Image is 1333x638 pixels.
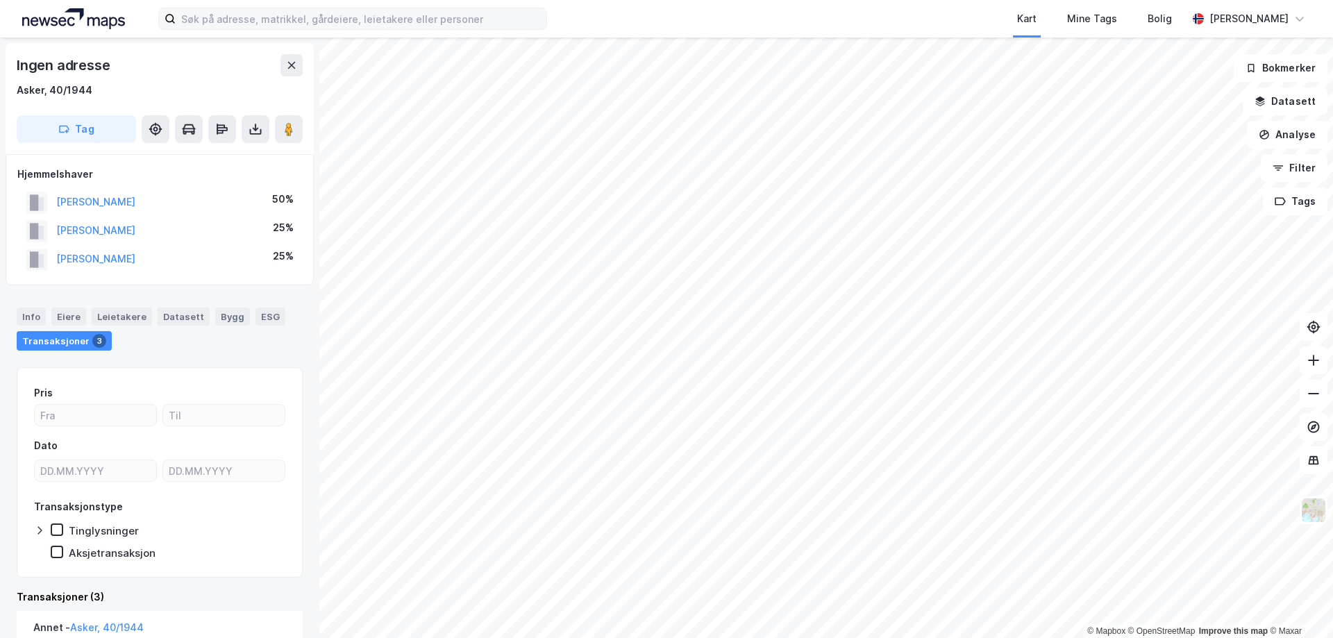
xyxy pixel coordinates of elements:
a: Improve this map [1199,626,1268,636]
div: Transaksjonstype [34,498,123,515]
div: Transaksjoner [17,331,112,351]
div: Transaksjoner (3) [17,589,303,605]
button: Datasett [1243,87,1327,115]
div: 3 [92,334,106,348]
div: 25% [273,219,294,236]
button: Filter [1261,154,1327,182]
div: Dato [34,437,58,454]
div: Tinglysninger [69,524,139,537]
div: Kontrollprogram for chat [1264,571,1333,638]
img: Z [1300,497,1327,523]
a: Asker, 40/1944 [70,621,144,633]
input: Søk på adresse, matrikkel, gårdeiere, leietakere eller personer [176,8,546,29]
button: Tags [1263,187,1327,215]
div: Kart [1017,10,1037,27]
div: Hjemmelshaver [17,166,302,183]
div: Mine Tags [1067,10,1117,27]
input: Fra [35,405,156,426]
button: Bokmerker [1234,54,1327,82]
div: ESG [255,308,285,326]
div: 25% [273,248,294,265]
div: Info [17,308,46,326]
div: Ingen adresse [17,54,112,76]
a: OpenStreetMap [1128,626,1196,636]
div: [PERSON_NAME] [1209,10,1289,27]
input: DD.MM.YYYY [163,460,285,481]
div: Bygg [215,308,250,326]
div: Eiere [51,308,86,326]
div: Leietakere [92,308,152,326]
div: Asker, 40/1944 [17,82,92,99]
input: DD.MM.YYYY [35,460,156,481]
button: Analyse [1247,121,1327,149]
div: Aksjetransaksjon [69,546,156,560]
a: Mapbox [1087,626,1125,636]
input: Til [163,405,285,426]
div: Datasett [158,308,210,326]
div: Pris [34,385,53,401]
img: logo.a4113a55bc3d86da70a041830d287a7e.svg [22,8,125,29]
button: Tag [17,115,136,143]
div: 50% [272,191,294,208]
iframe: Chat Widget [1264,571,1333,638]
div: Bolig [1148,10,1172,27]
